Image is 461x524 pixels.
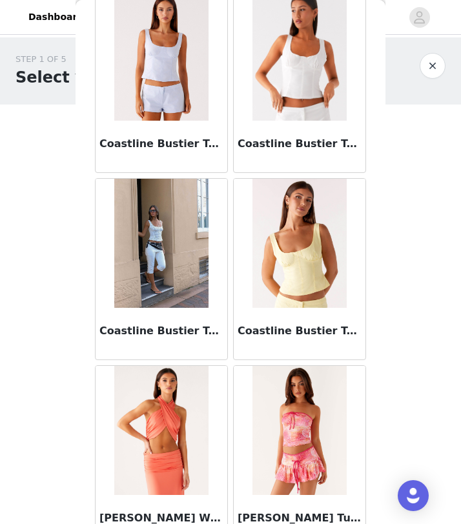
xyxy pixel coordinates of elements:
[238,136,362,152] h3: Coastline Bustier Top - White
[114,179,208,308] img: Coastline Bustier Top - White Polka Dot
[99,136,223,152] h3: Coastline Bustier Top - Blue
[238,323,362,339] h3: Coastline Bustier Top - Yellow
[15,66,179,89] h1: Select your styles!
[252,366,346,495] img: Corbin Tube Top - Flamingo Fling
[99,323,223,339] h3: Coastline Bustier Top - White Polka Dot
[398,480,429,511] div: Open Intercom Messenger
[21,3,91,32] a: Dashboard
[114,366,208,495] img: Coletta Wrap Top - Coral
[413,7,425,28] div: avatar
[15,53,179,66] div: STEP 1 OF 5
[252,179,346,308] img: Coastline Bustier Top - Yellow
